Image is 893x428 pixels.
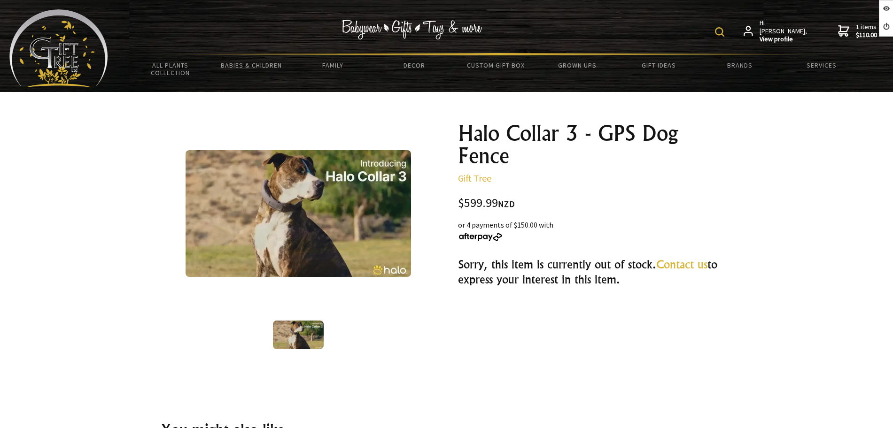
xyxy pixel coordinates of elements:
[536,55,618,75] a: Grown Ups
[130,55,211,83] a: All Plants Collection
[760,35,808,44] strong: View profile
[498,199,515,209] span: NZD
[458,233,503,241] img: Afterpay
[211,55,292,75] a: Babies & Children
[744,19,808,44] a: Hi [PERSON_NAME],View profile
[699,55,781,75] a: Brands
[273,321,324,349] img: Halo Collar 3 - GPS Dog Fence
[760,19,808,44] span: Hi [PERSON_NAME],
[373,55,455,75] a: Decor
[856,31,877,39] strong: $110.00
[9,9,108,87] img: Babyware - Gifts - Toys and more...
[856,23,877,39] span: 1 items
[618,55,699,75] a: Gift Ideas
[656,257,707,271] a: Contact us
[292,55,373,75] a: Family
[341,20,482,39] img: Babywear - Gifts - Toys & more
[458,197,732,210] div: $599.99
[186,150,411,277] img: Halo Collar 3 - GPS Dog Fence
[455,55,536,75] a: Custom Gift Box
[781,55,862,75] a: Services
[458,122,732,167] h1: Halo Collar 3 - GPS Dog Fence
[838,19,877,44] a: 1 items$110.00
[458,257,732,287] h3: Sorry, this item is currently out of stock. to express your interest in this item.
[458,219,732,242] div: or 4 payments of $150.00 with
[715,27,724,37] img: product search
[458,172,491,184] a: Gift Tree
